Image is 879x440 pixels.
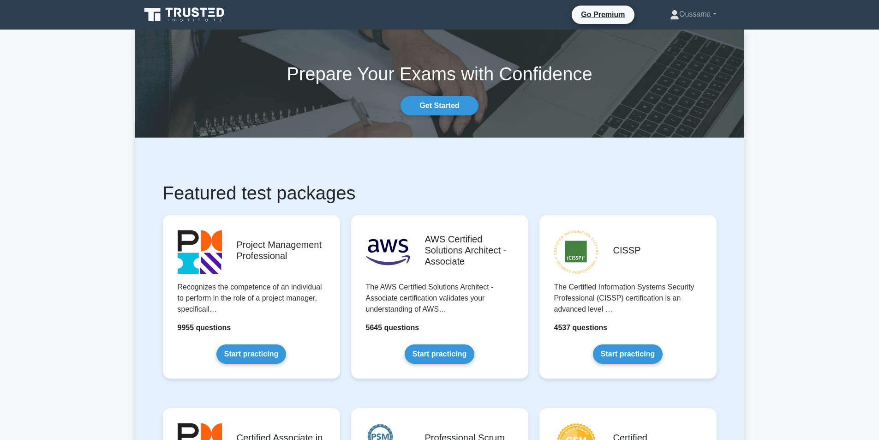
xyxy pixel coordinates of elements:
[163,182,717,204] h1: Featured test packages
[216,344,286,364] a: Start practicing
[575,9,630,20] a: Go Premium
[593,344,663,364] a: Start practicing
[648,5,739,24] a: Oussama
[135,63,744,85] h1: Prepare Your Exams with Confidence
[401,96,478,115] a: Get Started
[405,344,474,364] a: Start practicing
